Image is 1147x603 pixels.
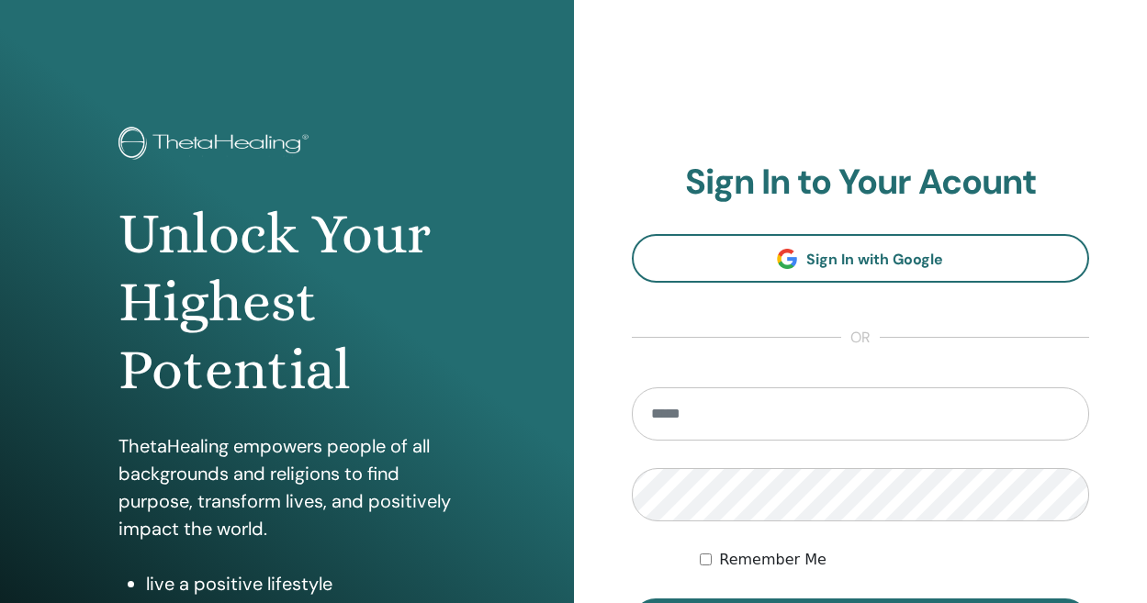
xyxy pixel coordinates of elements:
li: live a positive lifestyle [146,570,455,597]
h1: Unlock Your Highest Potential [118,200,455,405]
h2: Sign In to Your Acount [632,162,1090,204]
div: Keep me authenticated indefinitely or until I manually logout [700,549,1089,571]
span: or [841,327,880,349]
p: ThetaHealing empowers people of all backgrounds and religions to find purpose, transform lives, a... [118,432,455,542]
span: Sign In with Google [806,250,943,269]
label: Remember Me [719,549,827,571]
a: Sign In with Google [632,234,1090,283]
